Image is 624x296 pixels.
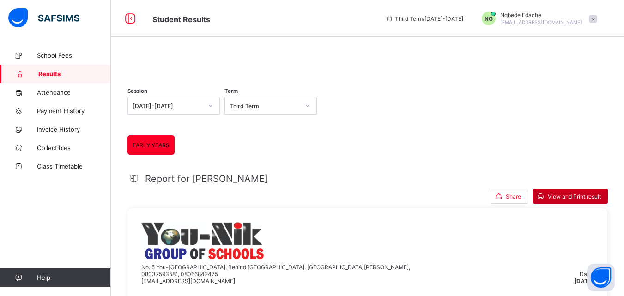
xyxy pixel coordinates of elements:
[141,264,410,284] span: No. 5 You-[GEOGRAPHIC_DATA], Behind [GEOGRAPHIC_DATA], [GEOGRAPHIC_DATA][PERSON_NAME], 0803759358...
[37,163,111,170] span: Class Timetable
[37,107,111,115] span: Payment History
[485,15,493,22] span: NG
[37,52,111,59] span: School Fees
[37,144,111,151] span: Collectibles
[133,103,203,109] div: [DATE]-[DATE]
[580,271,594,278] span: Date:
[548,193,601,200] span: View and Print result
[37,274,110,281] span: Help
[500,19,582,25] span: [EMAIL_ADDRESS][DOMAIN_NAME]
[145,173,268,184] span: Report for [PERSON_NAME]
[141,222,264,259] img: younik.png
[152,15,210,24] span: Student Results
[8,8,79,28] img: safsims
[506,193,521,200] span: Share
[37,126,111,133] span: Invoice History
[38,70,111,78] span: Results
[587,264,615,291] button: Open asap
[386,15,463,22] span: session/term information
[37,89,111,96] span: Attendance
[224,88,238,94] span: Term
[500,12,582,18] span: Ngbede Edache
[230,103,300,109] div: Third Term
[133,142,170,149] span: EARLY YEARS
[473,12,602,25] div: NgbedeEdache
[127,88,147,94] span: Session
[574,278,594,284] span: [DATE]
